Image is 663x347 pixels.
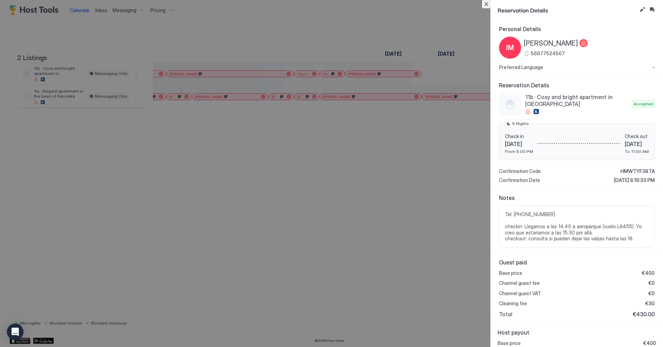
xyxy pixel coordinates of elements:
[499,177,540,183] span: Confirmation Date
[499,290,541,297] span: Channel guest VAT
[499,259,655,266] span: Guest paid
[614,177,655,183] span: [DATE] 8:19:33 PM
[525,94,629,107] span: 11b · Cosy and bright apartment in [GEOGRAPHIC_DATA]
[499,64,543,70] span: Preferred Language
[638,6,646,14] button: Edit reservation
[505,211,649,242] span: Tel: [PHONE_NUMBER] checkin: Llegamos a las 14.40 a aeroparque (vuelo LA455). Yo creo que estaría...
[499,82,655,89] span: Reservation Details
[634,101,653,107] span: Accepted
[499,280,540,286] span: Channel guest fee
[633,311,655,318] span: €430.00
[498,6,637,14] span: Reservation Details
[499,300,527,307] span: Cleaning fee
[499,270,522,276] span: Base price
[499,26,655,32] span: Personal Details
[512,121,529,127] span: 5 Nights
[621,168,655,174] span: HMWTYF38TA
[625,133,649,139] span: Check out
[499,194,655,201] span: Notes
[505,141,533,147] span: [DATE]
[7,324,23,340] div: Open Intercom Messenger
[499,168,541,174] span: Confirmation Code
[643,340,656,346] span: €400
[648,280,655,286] span: €0
[499,311,512,318] span: Total
[498,340,521,346] span: Base price
[625,149,649,154] span: To 11:00 AM
[648,290,655,297] span: €0
[642,270,655,276] span: €400
[505,133,533,139] span: Check in
[531,50,565,57] span: 56977524507
[505,149,533,154] span: From 5:00 PM
[506,42,514,53] span: IM
[625,141,649,147] span: [DATE]
[645,300,655,307] span: €30
[652,64,655,70] span: -
[648,6,656,14] button: Inbox
[524,39,578,48] span: [PERSON_NAME]
[498,329,656,336] span: Host payout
